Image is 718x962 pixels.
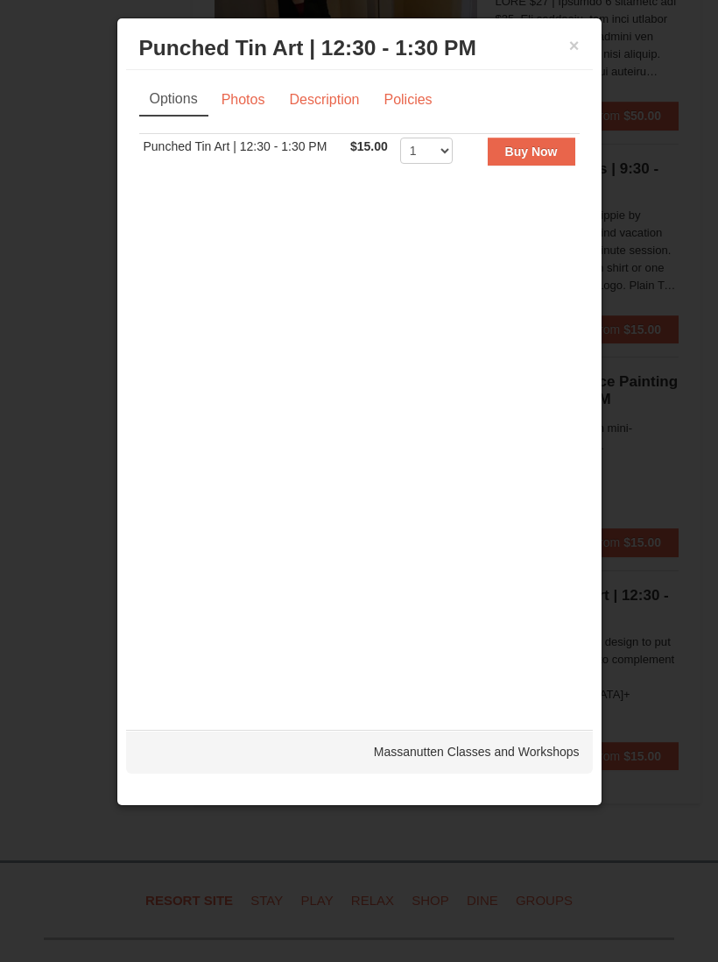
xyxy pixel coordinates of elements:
[139,35,580,61] h3: Punched Tin Art | 12:30 - 1:30 PM
[505,145,558,159] strong: Buy Now
[372,83,443,117] a: Policies
[210,83,277,117] a: Photos
[350,139,388,153] span: $15.00
[278,83,370,117] a: Description
[126,730,593,774] div: Massanutten Classes and Workshops
[488,138,575,166] button: Buy Now
[569,37,580,54] button: ×
[139,134,347,177] td: Punched Tin Art | 12:30 - 1:30 PM
[139,83,208,117] a: Options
